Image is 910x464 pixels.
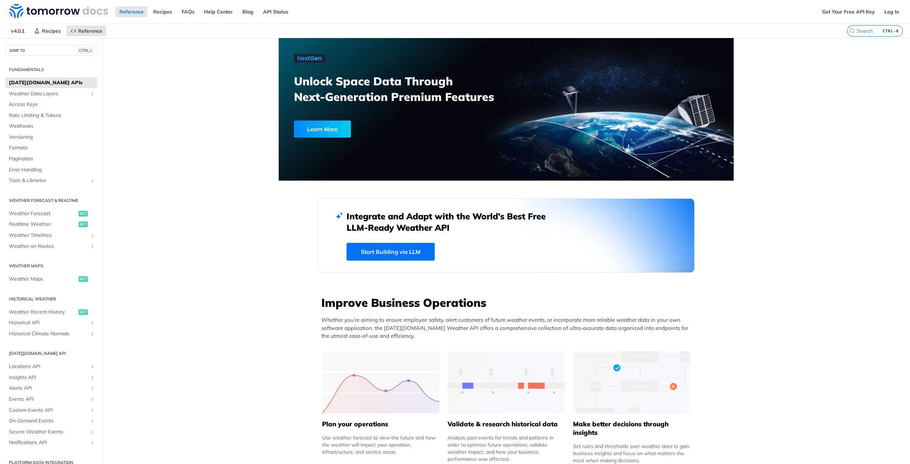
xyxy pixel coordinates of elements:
a: Historical Climate NormalsShow subpages for Historical Climate Normals [5,329,97,339]
a: Reference [116,6,148,17]
a: Get Your Free API Key [818,6,879,17]
a: Start Building via LLM [347,243,435,261]
a: Severe Weather EventsShow subpages for Severe Weather Events [5,427,97,437]
a: Events APIShow subpages for Events API [5,394,97,405]
a: Error Handling [5,165,97,175]
a: FAQs [178,6,198,17]
span: Rate Limiting & Tokens [9,112,95,119]
a: Weather Data LayersShow subpages for Weather Data Layers [5,89,97,99]
span: Historical API [9,319,88,326]
a: Notifications APIShow subpages for Notifications API [5,437,97,448]
h2: Historical Weather [5,296,97,302]
h2: Integrate and Adapt with the World’s Best Free LLM-Ready Weather API [347,210,556,233]
a: Weather TimelinesShow subpages for Weather Timelines [5,230,97,241]
a: On-Demand EventsShow subpages for On-Demand Events [5,416,97,426]
a: Locations APIShow subpages for Locations API [5,361,97,372]
div: Learn More [294,121,351,138]
h2: [DATE][DOMAIN_NAME] API [5,350,97,357]
span: Versioning [9,134,95,141]
a: [DATE][DOMAIN_NAME] APIs [5,78,97,88]
a: Historical APIShow subpages for Historical API [5,318,97,328]
button: Show subpages for Severe Weather Events [90,429,95,435]
img: NextGen [294,54,325,63]
span: get [79,211,88,217]
span: Reference [78,28,102,34]
kbd: CTRL-K [881,27,901,34]
span: Custom Events API [9,407,88,414]
h3: Improve Business Operations [321,295,695,310]
button: Show subpages for Tools & Libraries [90,178,95,183]
button: Show subpages for Custom Events API [90,407,95,413]
a: Access Keys [5,99,97,110]
span: Insights API [9,374,88,381]
button: Show subpages for Locations API [90,364,95,369]
span: Error Handling [9,166,95,174]
span: Events API [9,396,88,403]
a: Rate Limiting & Tokens [5,110,97,121]
span: Severe Weather Events [9,428,88,436]
span: Weather Maps [9,276,77,283]
a: Pagination [5,154,97,164]
span: Historical Climate Normals [9,330,88,337]
button: Show subpages for Historical API [90,320,95,326]
img: 13d7ca0-group-496-2.svg [448,351,565,414]
span: Webhooks [9,123,95,130]
span: Weather Recent History [9,309,77,316]
img: Tomorrow.io Weather API Docs [9,4,108,18]
button: JUMP TOCTRL-/ [5,45,97,56]
span: Notifications API [9,439,88,446]
div: Analyze past events for trends and patterns in order to optimize future operations, validate weat... [448,434,565,463]
span: On-Demand Events [9,417,88,425]
img: 39565e8-group-4962x.svg [322,351,439,414]
span: Weather on Routes [9,243,88,250]
svg: Search [849,28,855,34]
span: Locations API [9,363,88,370]
button: Show subpages for Weather on Routes [90,244,95,249]
img: a22d113-group-496-32x.svg [573,351,690,414]
button: Show subpages for Weather Data Layers [90,91,95,97]
button: Show subpages for On-Demand Events [90,418,95,424]
button: Show subpages for Alerts API [90,385,95,391]
span: Tools & Libraries [9,177,88,184]
span: get [79,309,88,315]
span: Weather Data Layers [9,90,88,97]
a: Formats [5,143,97,153]
a: Weather Forecastget [5,208,97,219]
a: Webhooks [5,121,97,132]
a: Recipes [149,6,176,17]
a: Reference [66,26,106,36]
span: [DATE][DOMAIN_NAME] APIs [9,79,95,86]
a: Insights APIShow subpages for Insights API [5,372,97,383]
button: Show subpages for Notifications API [90,440,95,446]
span: Recipes [42,28,61,34]
button: Show subpages for Weather Timelines [90,233,95,238]
span: Alerts API [9,385,88,392]
h5: Validate & research historical data [448,420,565,428]
h2: Fundamentals [5,66,97,73]
div: Set rules and thresholds over weather data to gain business insights and focus on what matters th... [573,443,690,464]
span: Weather Timelines [9,232,88,239]
a: Custom Events APIShow subpages for Custom Events API [5,405,97,416]
a: Log In [880,6,903,17]
button: Show subpages for Insights API [90,375,95,380]
h2: Weather Maps [5,263,97,269]
span: Formats [9,144,95,151]
span: get [79,276,88,282]
a: Weather on RoutesShow subpages for Weather on Routes [5,241,97,252]
a: Learn More [294,121,470,138]
span: Realtime Weather [9,221,77,228]
p: Whether you’re aiming to ensure employee safety, alert customers of future weather events, or inc... [321,316,695,340]
span: Access Keys [9,101,95,108]
span: v4.0.1 [7,26,28,36]
h2: Weather Forecast & realtime [5,197,97,204]
span: Weather Forecast [9,210,77,217]
a: Weather Recent Historyget [5,307,97,318]
a: Alerts APIShow subpages for Alerts API [5,383,97,394]
a: Recipes [30,26,65,36]
span: Pagination [9,155,95,162]
button: Show subpages for Historical Climate Normals [90,331,95,337]
h5: Make better decisions through insights [573,420,690,437]
a: Tools & LibrariesShow subpages for Tools & Libraries [5,175,97,186]
a: Weather Mapsget [5,274,97,284]
span: get [79,222,88,227]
